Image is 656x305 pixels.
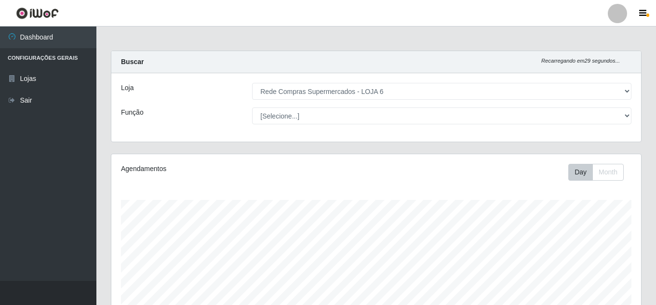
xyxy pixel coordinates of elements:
[568,164,593,181] button: Day
[121,58,144,66] strong: Buscar
[121,164,325,174] div: Agendamentos
[568,164,624,181] div: First group
[121,83,134,93] label: Loja
[541,58,620,64] i: Recarregando em 29 segundos...
[121,107,144,118] label: Função
[16,7,59,19] img: CoreUI Logo
[592,164,624,181] button: Month
[568,164,631,181] div: Toolbar with button groups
